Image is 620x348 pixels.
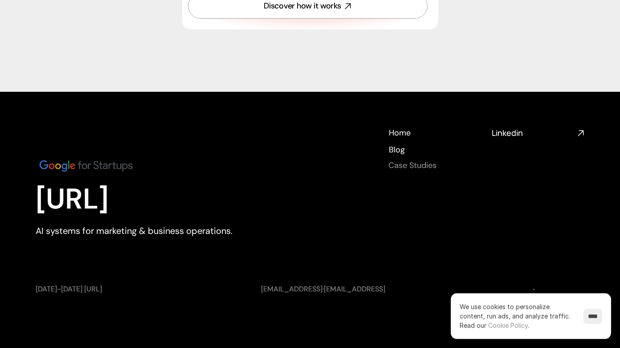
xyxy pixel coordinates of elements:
[36,225,281,237] p: AI systems for marketing & business operations.
[388,127,481,171] nav: Footer navigation
[539,285,584,294] a: Privacy Policy
[36,284,243,294] p: [DATE]-[DATE] [URL]
[324,284,385,294] a: [EMAIL_ADDRESS]
[388,144,405,154] a: Blog
[389,144,405,156] p: Blog
[388,127,411,137] a: Home
[492,127,574,139] h4: Linkedin
[261,284,469,294] p: ·
[488,322,528,329] a: Cookie Policy
[388,161,436,171] a: Case Studies
[36,182,281,217] p: [URL]
[261,284,322,294] a: [EMAIL_ADDRESS]
[389,127,411,139] p: Home
[460,302,575,330] p: We use cookies to personalize content, run ads, and analyze traffic.
[492,127,584,139] a: Linkedin
[492,127,584,139] nav: Social media links
[460,322,529,329] span: Read our .
[388,160,436,171] h4: Case Studies
[486,285,529,294] a: Terms of Use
